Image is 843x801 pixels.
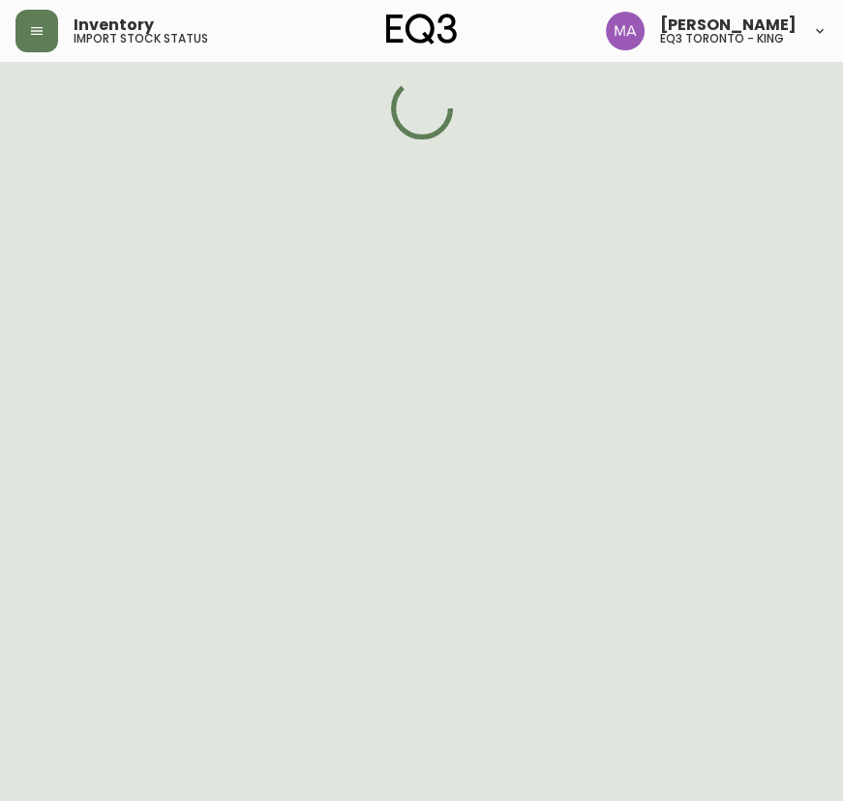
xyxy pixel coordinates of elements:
[606,12,645,50] img: 4f0989f25cbf85e7eb2537583095d61e
[74,17,154,33] span: Inventory
[660,17,797,33] span: [PERSON_NAME]
[74,33,208,45] h5: import stock status
[386,14,458,45] img: logo
[660,33,784,45] h5: eq3 toronto - king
